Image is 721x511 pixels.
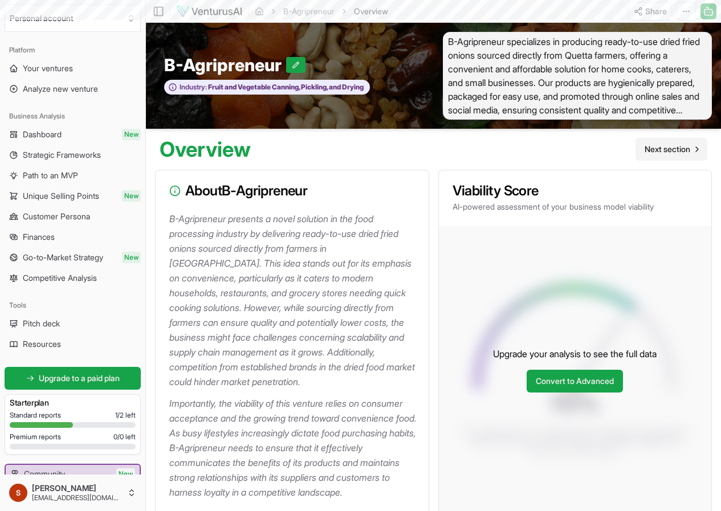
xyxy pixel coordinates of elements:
a: Convert to Advanced [527,370,623,393]
a: Finances [5,228,141,246]
span: [PERSON_NAME] [32,483,123,493]
span: B-Agripreneur specializes in producing ready-to-use dried fried onions sourced directly from Quet... [443,32,712,120]
span: Competitive Analysis [23,272,97,284]
span: Resources [23,338,61,350]
span: Dashboard [23,129,62,140]
span: Pitch deck [23,318,60,329]
a: Upgrade to a paid plan [5,367,141,390]
span: [EMAIL_ADDRESS][DOMAIN_NAME] [32,493,123,502]
button: Industry:Fruit and Vegetable Canning, Pickling, and Drying [164,80,370,95]
span: 1 / 2 left [115,411,136,420]
span: 0 / 0 left [113,432,136,441]
h1: Overview [160,138,251,161]
p: Importantly, the viability of this venture relies on consumer acceptance and the growing trend to... [169,396,419,500]
a: Go to next page [636,138,707,161]
span: Standard reports [10,411,61,420]
span: Strategic Frameworks [23,149,101,161]
span: Industry: [180,83,207,92]
a: Your ventures [5,59,141,77]
span: Community [24,468,65,480]
h3: Viability Score [453,184,698,198]
span: Analyze new venture [23,83,98,95]
span: B-Agripreneur [164,55,286,75]
span: New [122,129,141,140]
h3: Starter plan [10,397,136,408]
span: Go-to-Market Strategy [23,252,103,263]
span: Unique Selling Points [23,190,99,202]
span: Next section [645,144,690,155]
span: Your ventures [23,63,73,74]
nav: pagination [636,138,707,161]
span: Fruit and Vegetable Canning, Pickling, and Drying [207,83,364,92]
span: New [122,190,141,202]
a: Strategic Frameworks [5,146,141,164]
span: Customer Persona [23,211,90,222]
p: Upgrade your analysis to see the full data [493,347,657,361]
span: Premium reports [10,432,61,441]
a: Path to an MVP [5,166,141,185]
a: Competitive Analysis [5,269,141,287]
a: Pitch deck [5,314,141,333]
div: Business Analysis [5,107,141,125]
a: Resources [5,335,141,353]
a: Go-to-Market StrategyNew [5,248,141,267]
button: [PERSON_NAME][EMAIL_ADDRESS][DOMAIN_NAME] [5,479,141,506]
span: Finances [23,231,55,243]
a: Unique Selling PointsNew [5,187,141,205]
a: Analyze new venture [5,80,141,98]
a: CommunityNew [6,465,140,483]
p: AI-powered assessment of your business model viability [453,201,698,212]
img: ACg8ocJMo5xXVjcb0JV_fFynYRQSxQmaOiuB_OYlmUk-0ZLXtmUCig=s96-c [9,484,27,502]
span: New [116,468,135,480]
span: New [122,252,141,263]
p: B-Agripreneur presents a novel solution in the food processing industry by delivering ready-to-us... [169,211,419,389]
a: Customer Persona [5,207,141,226]
span: Upgrade to a paid plan [39,373,120,384]
a: DashboardNew [5,125,141,144]
h3: About B-Agripreneur [169,184,415,198]
div: Tools [5,296,141,314]
span: Path to an MVP [23,170,78,181]
div: Platform [5,41,141,59]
